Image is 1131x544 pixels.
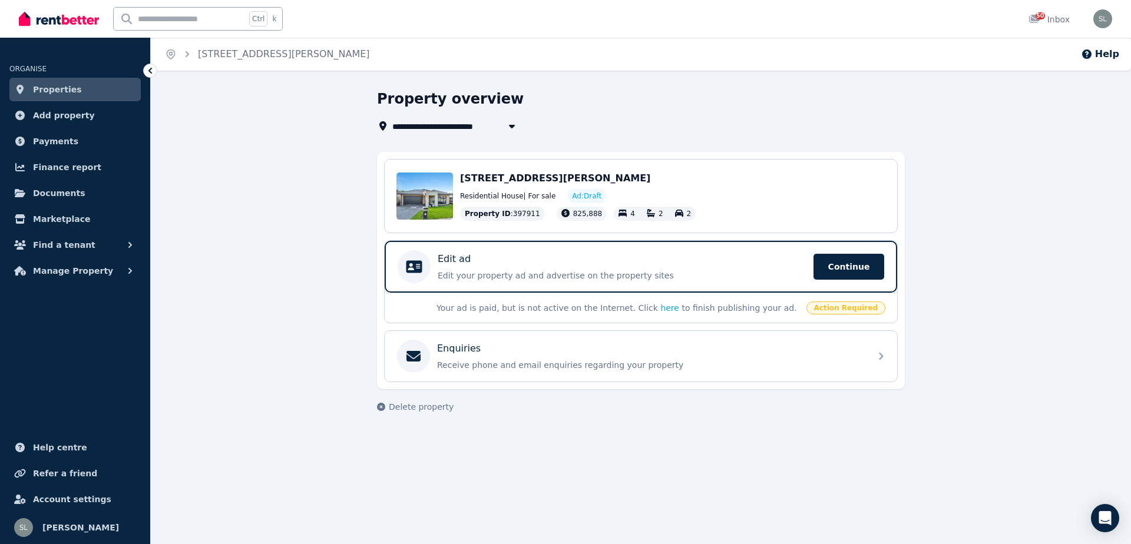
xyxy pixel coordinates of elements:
button: Manage Property [9,259,141,283]
span: Finance report [33,160,101,174]
div: Open Intercom Messenger [1091,504,1119,532]
span: Marketplace [33,212,90,226]
span: Find a tenant [33,238,95,252]
span: k [272,14,276,24]
span: Ad: Draft [572,191,601,201]
span: Refer a friend [33,466,97,480]
div: : 397911 [460,207,545,221]
img: Sunny Lu [14,518,33,537]
span: Action Required [806,301,886,314]
span: 2 [659,210,663,218]
a: [STREET_ADDRESS][PERSON_NAME] [198,48,370,59]
a: Edit adEdit your property ad and advertise on the property sitesContinue [385,241,897,293]
span: Account settings [33,492,111,506]
a: Payments [9,130,141,153]
img: RentBetter [19,10,99,28]
span: Add property [33,108,95,122]
a: here [660,303,679,313]
span: 50 [1036,12,1045,19]
a: EnquiriesReceive phone and email enquiries regarding your property [385,331,897,382]
span: [STREET_ADDRESS][PERSON_NAME] [460,173,650,184]
a: Help centre [9,436,141,459]
p: Enquiries [437,341,481,356]
a: Properties [9,78,141,101]
span: 4 [630,210,635,218]
span: Payments [33,134,78,148]
h1: Property overview [377,89,524,108]
a: Finance report [9,155,141,179]
a: Marketplace [9,207,141,231]
p: Your ad is paid, but is not active on the Internet. Click to finish publishing your ad. [436,302,799,314]
div: Inbox [1029,14,1070,25]
span: 2 [687,210,692,218]
button: Delete property [377,401,454,413]
span: Residential House | For sale [460,191,555,201]
span: Help centre [33,440,87,455]
p: Receive phone and email enquiries regarding your property [437,359,864,371]
p: Edit ad [438,252,471,266]
span: Ctrl [249,11,267,26]
img: Sunny Lu [1093,9,1112,28]
button: Find a tenant [9,233,141,257]
span: ORGANISE [9,65,47,73]
span: Continue [813,254,884,280]
a: Account settings [9,487,141,511]
span: Documents [33,186,85,200]
a: Add property [9,104,141,127]
nav: Breadcrumb [151,38,384,71]
span: Properties [33,82,82,97]
p: Edit your property ad and advertise on the property sites [438,270,806,281]
button: Help [1081,47,1119,61]
span: Property ID [465,209,511,218]
span: Delete property [389,401,454,413]
a: Documents [9,181,141,205]
span: [PERSON_NAME] [42,520,119,535]
span: Manage Property [33,264,113,278]
a: Refer a friend [9,462,141,485]
span: 825,888 [573,210,603,218]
